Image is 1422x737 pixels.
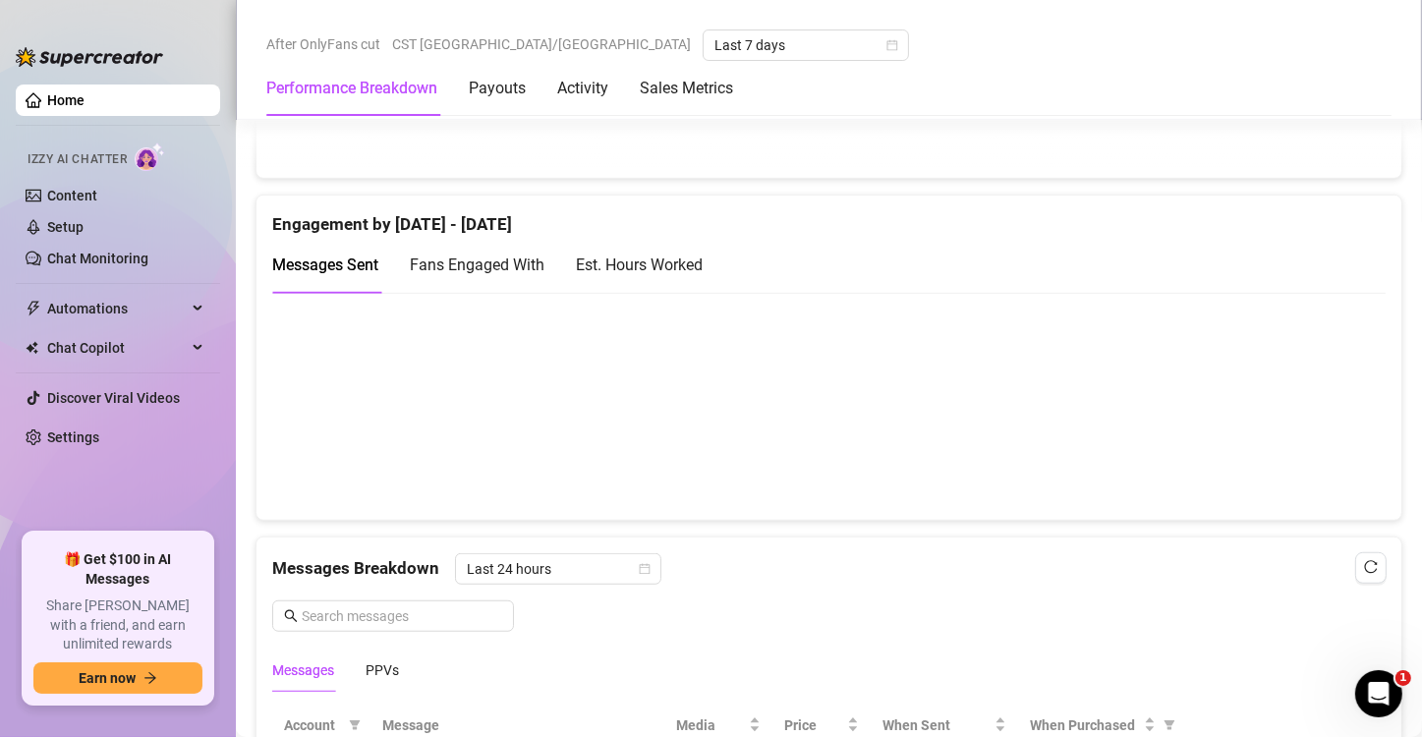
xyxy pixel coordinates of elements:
input: Search messages [302,605,502,627]
img: Chat Copilot [26,341,38,355]
div: Activity [557,77,608,100]
span: Messages Sent [272,255,378,274]
span: reload [1364,560,1378,574]
a: Chat Monitoring [47,251,148,266]
div: Engagement by [DATE] - [DATE] [272,196,1386,238]
a: Settings [47,429,99,445]
span: When Purchased [1030,714,1140,736]
span: After OnlyFans cut [266,29,380,59]
div: Messages Breakdown [272,553,1386,585]
span: Media [676,714,745,736]
span: 1 [1395,670,1411,686]
a: Setup [47,219,84,235]
span: Share [PERSON_NAME] with a friend, and earn unlimited rewards [33,596,202,654]
div: Sales Metrics [640,77,733,100]
img: logo-BBDzfeDw.svg [16,47,163,67]
span: Earn now [79,670,136,686]
div: PPVs [366,659,399,681]
button: Earn nowarrow-right [33,662,202,694]
a: Home [47,92,85,108]
span: Automations [47,293,187,324]
span: filter [349,719,361,731]
span: Chat Copilot [47,332,187,364]
a: Content [47,188,97,203]
span: CST [GEOGRAPHIC_DATA]/[GEOGRAPHIC_DATA] [392,29,691,59]
span: 🎁 Get $100 in AI Messages [33,550,202,589]
span: Last 7 days [714,30,897,60]
div: Est. Hours Worked [576,253,703,277]
span: Price [784,714,843,736]
span: calendar [639,563,651,575]
div: Performance Breakdown [266,77,437,100]
span: Fans Engaged With [410,255,544,274]
span: arrow-right [143,671,157,685]
div: Payouts [469,77,526,100]
img: AI Chatter [135,142,165,171]
span: When Sent [882,714,991,736]
span: search [284,609,298,623]
a: Discover Viral Videos [47,390,180,406]
span: thunderbolt [26,301,41,316]
span: calendar [886,39,898,51]
span: Last 24 hours [467,554,650,584]
span: Izzy AI Chatter [28,150,127,169]
iframe: Intercom live chat [1355,670,1402,717]
span: filter [1164,719,1175,731]
span: Account [284,714,341,736]
div: Messages [272,659,334,681]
